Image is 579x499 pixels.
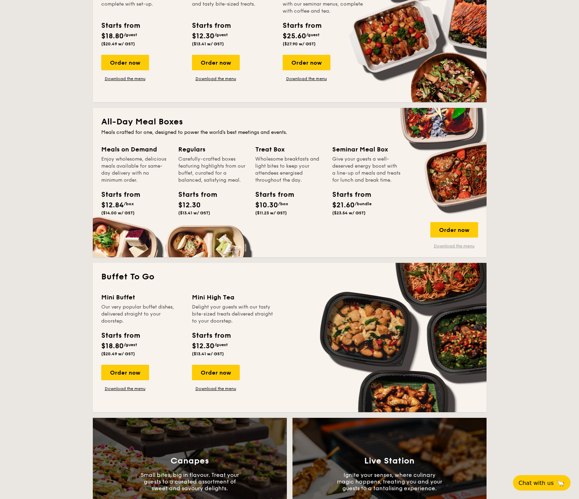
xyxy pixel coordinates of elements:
[430,222,478,238] div: Order now
[306,32,320,37] span: /guest
[101,292,184,302] div: Mini Buffet
[192,342,214,350] span: $12.30
[192,76,240,82] a: Download the menu
[513,475,571,491] button: Chat with us🦙
[124,201,134,206] span: /box
[192,386,240,391] a: Download the menu
[192,304,274,325] div: Delight your guests with our tasty bite-sized treats delivered straight to your doorstep.
[171,456,209,466] h3: Canapes
[283,32,306,40] span: $25.60
[101,76,149,82] a: Download the menu
[101,129,478,136] div: Meals crafted for one, designed to power the world's best meetings and events.
[192,292,274,302] div: Mini High Tea
[101,156,170,184] div: Enjoy wholesome, delicious meals available for same-day delivery with no minimum order.
[192,330,230,341] div: Starts from
[255,189,287,200] div: Starts from
[192,351,224,356] span: ($13.41 w/ GST)
[101,330,140,341] div: Starts from
[278,201,288,206] span: /box
[101,365,149,380] div: Order now
[101,271,478,283] h2: Buffet To Go
[178,156,247,184] div: Carefully-crafted boxes featuring highlights from our buffet, curated for a balanced, satisfying ...
[178,189,210,200] div: Starts from
[137,472,243,492] p: Small bites, big in flavour. Treat your guests to a curated assortment of sweet and savoury delig...
[255,156,324,184] div: Wholesome breakfasts and light bites to keep your attendees energised throughout the day.
[101,20,140,31] div: Starts from
[178,144,247,154] div: Regulars
[332,156,401,184] div: Give your guests a well-deserved energy boost with a line-up of meals and treats for lunch and br...
[178,210,210,215] span: ($13.41 w/ GST)
[364,456,414,466] h3: Live Station
[192,32,214,40] span: $12.30
[255,210,287,215] span: ($11.23 w/ GST)
[124,32,137,37] span: /guest
[430,243,478,249] a: Download the menu
[101,32,124,40] span: $18.80
[101,201,124,209] span: $12.84
[355,201,372,206] span: /bundle
[283,41,316,46] span: ($27.90 w/ GST)
[283,20,321,31] div: Starts from
[124,342,137,347] span: /guest
[332,210,366,215] span: ($23.54 w/ GST)
[101,386,149,391] a: Download the menu
[332,201,355,209] span: $21.60
[214,342,228,347] span: /guest
[332,144,401,154] div: Seminar Meal Box
[101,351,135,356] span: ($20.49 w/ GST)
[214,32,228,37] span: /guest
[283,76,330,82] a: Download the menu
[101,144,170,154] div: Meals on Demand
[557,479,565,487] span: 🦙
[337,472,442,492] p: Ignite your senses, where culinary magic happens, treating you and your guests to a tantalising e...
[178,201,201,209] span: $12.30
[192,20,230,31] div: Starts from
[101,304,184,325] div: Our very popular buffet dishes, delivered straight to your doorstep.
[332,189,364,200] div: Starts from
[255,201,278,209] span: $10.30
[101,41,135,46] span: ($20.49 w/ GST)
[192,55,240,70] div: Order now
[101,189,133,200] div: Starts from
[101,210,135,215] span: ($14.00 w/ GST)
[192,365,240,380] div: Order now
[255,144,324,154] div: Treat Box
[101,55,149,70] div: Order now
[101,116,478,128] h2: All-Day Meal Boxes
[519,480,554,486] span: Chat with us
[283,55,330,70] div: Order now
[101,342,124,350] span: $18.80
[192,41,224,46] span: ($13.41 w/ GST)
